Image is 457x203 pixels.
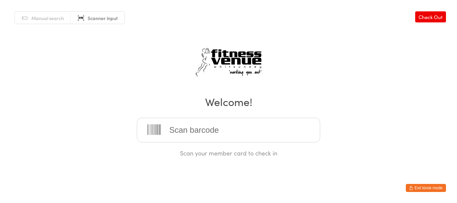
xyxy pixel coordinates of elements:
span: Scanner input [88,15,118,21]
button: Exit kiosk mode [406,184,446,192]
img: Fitness Venue Whitsunday [187,40,270,85]
span: Manual search [31,15,64,21]
a: Check Out [415,11,446,22]
input: Scan barcode [137,118,320,142]
div: Scan your member card to check in [137,149,320,157]
h2: Welcome! [7,94,450,109]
